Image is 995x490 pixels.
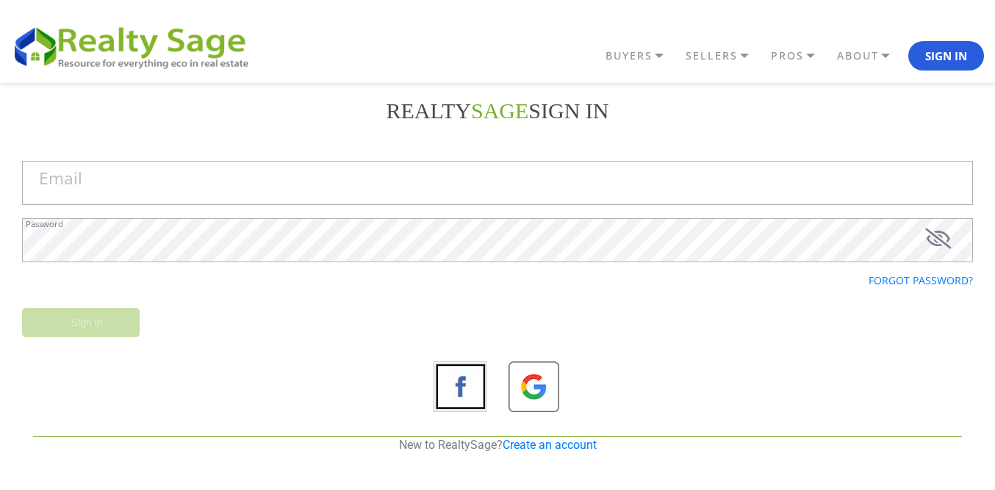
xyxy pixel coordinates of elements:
a: ABOUT [833,43,908,68]
p: New to RealtySage? [33,437,962,453]
a: BUYERS [602,43,682,68]
label: Password [26,220,63,228]
a: PROS [767,43,833,68]
a: SELLERS [682,43,767,68]
img: REALTY SAGE [11,22,261,71]
a: Create an account [503,438,597,452]
a: Forgot password? [869,273,973,287]
h2: REALTY Sign in [22,98,973,124]
font: SAGE [471,98,528,123]
label: Email [39,170,82,187]
button: Sign In [908,41,984,71]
